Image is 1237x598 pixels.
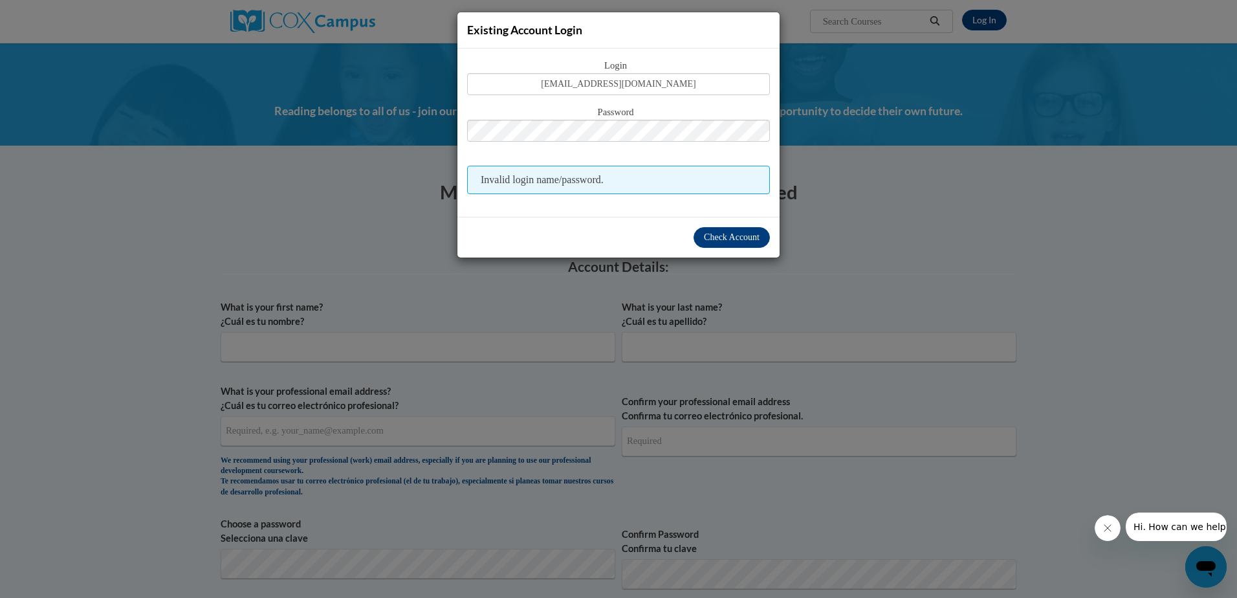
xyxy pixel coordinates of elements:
[704,232,760,242] span: Check Account
[467,166,770,194] span: Invalid login name/password.
[694,227,770,248] button: Check Account
[467,59,770,73] span: Login
[467,23,582,37] span: Existing Account Login
[8,9,105,19] span: Hi. How can we help?
[1126,513,1227,541] iframe: Message from company
[467,105,770,120] span: Password
[1095,515,1121,541] iframe: Close message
